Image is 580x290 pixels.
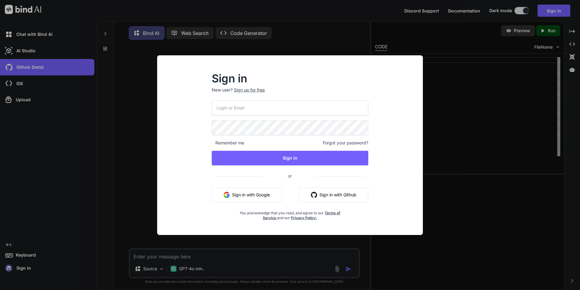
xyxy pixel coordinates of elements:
h2: Sign in [212,74,368,83]
img: google [224,192,230,198]
span: or [264,168,316,183]
button: Sign In [212,151,368,165]
div: Sign up for free [234,87,265,93]
span: Forgot your password? [323,140,368,146]
a: Privacy Policy. [291,216,317,220]
input: Login or Email [212,100,368,115]
a: Terms of Service [263,211,340,220]
button: Sign in with Github [299,188,368,202]
button: Sign in with Google [212,188,282,202]
img: github [311,192,317,198]
div: You acknowledge that you read, and agree to our and our [238,207,342,220]
span: Remember me [212,140,244,146]
p: New user? [212,87,368,100]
